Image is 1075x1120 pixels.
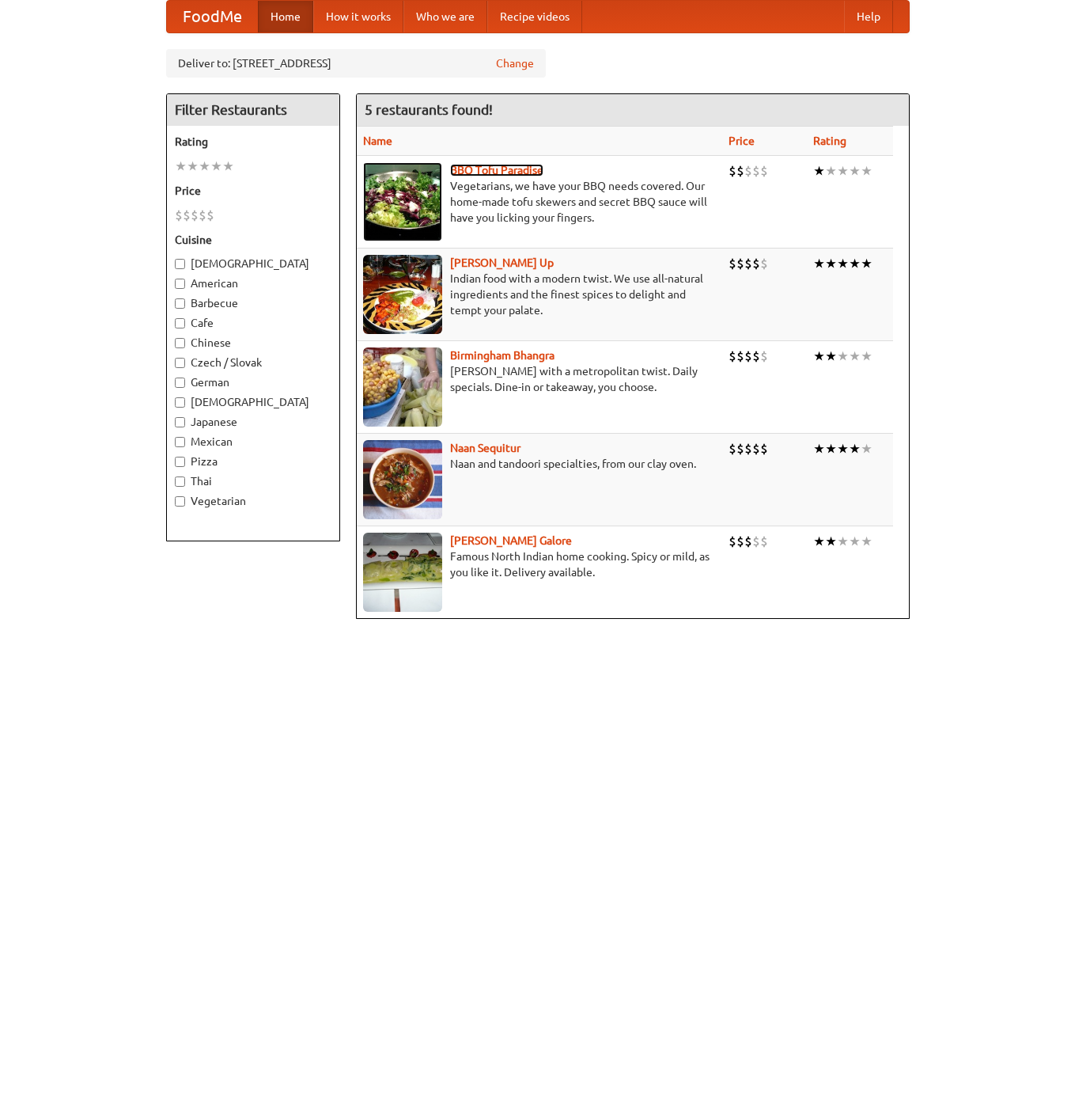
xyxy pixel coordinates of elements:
[175,493,331,509] label: Vegetarian
[175,134,331,150] h5: Rating
[175,279,185,289] input: American
[729,533,736,550] li: $
[752,162,760,180] li: $
[813,440,825,457] li: ★
[175,207,183,224] li: $
[175,355,331,370] label: Czech / Slovak
[849,347,861,365] li: ★
[450,256,554,269] a: [PERSON_NAME] Up
[175,338,185,348] input: Chinese
[450,164,543,177] a: BBQ Tofu Paradise
[175,315,331,331] label: Cafe
[210,158,222,175] li: ★
[175,397,185,408] input: [DEMOGRAPHIC_DATA]
[736,440,744,457] li: $
[175,473,331,489] label: Thai
[175,298,185,309] input: Barbecue
[752,440,760,457] li: $
[813,347,825,365] li: ★
[450,349,555,362] a: Birmingham Bhangra
[175,232,331,248] h5: Cuisine
[363,271,717,318] p: Indian food with a modern twist. We use all-natural ingredients and the finest spices to delight ...
[849,440,861,457] li: ★
[729,255,736,272] li: $
[363,363,717,395] p: [PERSON_NAME] with a metropolitan twist. Daily specials. Dine-in or takeaway, you choose.
[191,207,199,224] li: $
[729,162,736,180] li: $
[825,347,837,365] li: ★
[736,255,744,272] li: $
[825,255,837,272] li: ★
[199,158,210,175] li: ★
[175,457,185,467] input: Pizza
[849,533,861,550] li: ★
[736,347,744,365] li: $
[837,255,849,272] li: ★
[175,496,185,507] input: Vegetarian
[365,102,493,117] ng-pluralize: 5 restaurants found!
[175,295,331,311] label: Barbecue
[861,440,872,457] li: ★
[813,162,825,180] li: ★
[403,1,487,32] a: Who we are
[175,437,185,447] input: Mexican
[736,533,744,550] li: $
[175,454,331,469] label: Pizza
[175,358,185,368] input: Czech / Slovak
[363,456,717,472] p: Naan and tandoori specialties, from our clay oven.
[744,162,752,180] li: $
[175,394,331,410] label: [DEMOGRAPHIC_DATA]
[729,135,755,147] a: Price
[258,1,313,32] a: Home
[175,417,185,427] input: Japanese
[363,162,442,241] img: tofuparadise.jpg
[861,162,872,180] li: ★
[363,135,392,147] a: Name
[167,94,339,126] h4: Filter Restaurants
[837,440,849,457] li: ★
[825,533,837,550] li: ★
[744,533,752,550] li: $
[825,162,837,180] li: ★
[175,158,187,175] li: ★
[363,440,442,519] img: naansequitur.jpg
[363,533,442,612] img: currygalore.jpg
[175,318,185,328] input: Cafe
[744,347,752,365] li: $
[861,347,872,365] li: ★
[363,178,717,226] p: Vegetarians, we have your BBQ needs covered. Our home-made tofu skewers and secret BBQ sauce will...
[313,1,403,32] a: How it works
[760,440,768,457] li: $
[744,440,752,457] li: $
[752,255,760,272] li: $
[729,440,736,457] li: $
[813,255,825,272] li: ★
[450,534,572,547] a: [PERSON_NAME] Galore
[363,549,717,580] p: Famous North Indian home cooking. Spicy or mild, as you like it. Delivery available.
[861,255,872,272] li: ★
[736,162,744,180] li: $
[175,476,185,487] input: Thai
[844,1,893,32] a: Help
[175,335,331,351] label: Chinese
[837,347,849,365] li: ★
[450,442,520,454] a: Naan Sequitur
[222,158,234,175] li: ★
[496,55,534,71] a: Change
[813,135,846,147] a: Rating
[837,533,849,550] li: ★
[760,255,768,272] li: $
[825,440,837,457] li: ★
[167,1,258,32] a: FoodMe
[837,162,849,180] li: ★
[861,533,872,550] li: ★
[175,378,185,388] input: German
[199,207,206,224] li: $
[744,255,752,272] li: $
[729,347,736,365] li: $
[183,207,191,224] li: $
